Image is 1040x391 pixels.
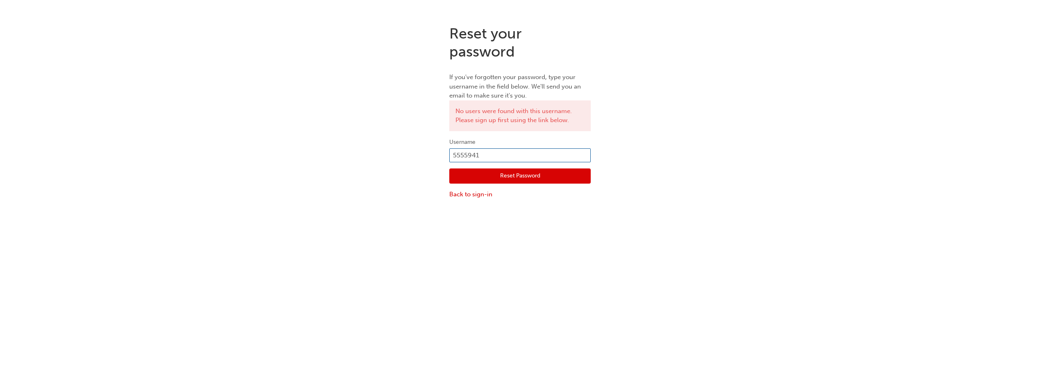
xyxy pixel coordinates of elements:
[449,137,591,147] label: Username
[449,25,591,60] h1: Reset your password
[449,168,591,184] button: Reset Password
[449,100,591,131] div: No users were found with this username. Please sign up first using the link below.
[449,190,591,199] a: Back to sign-in
[449,73,591,100] p: If you've forgotten your password, type your username in the field below. We'll send you an email...
[449,148,591,162] input: Username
